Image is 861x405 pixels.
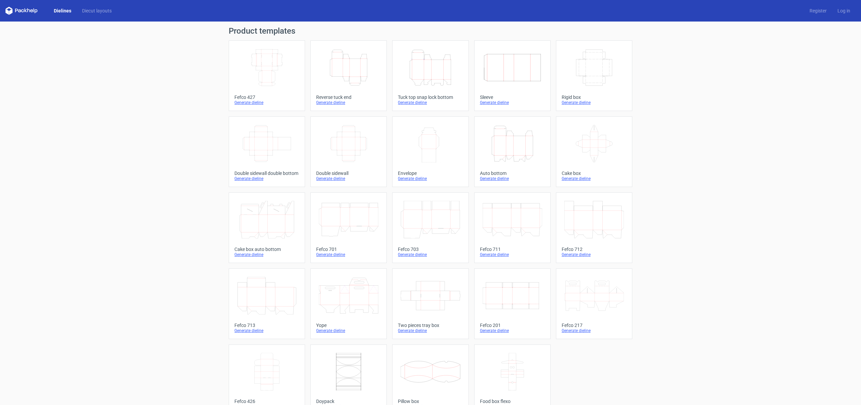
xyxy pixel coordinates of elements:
div: Generate dieline [480,176,545,181]
div: Reverse tuck end [316,95,381,100]
div: Tuck top snap lock bottom [398,95,463,100]
a: Fefco 201Generate dieline [474,268,551,339]
div: Fefco 711 [480,247,545,252]
div: Fefco 703 [398,247,463,252]
div: Generate dieline [234,100,299,105]
div: Generate dieline [398,100,463,105]
div: Generate dieline [316,252,381,257]
div: Doypack [316,399,381,404]
div: Cake box auto bottom [234,247,299,252]
a: Rigid boxGenerate dieline [556,40,632,111]
div: Two pieces tray box [398,323,463,328]
div: Rigid box [562,95,627,100]
a: Fefco 713Generate dieline [229,268,305,339]
div: Generate dieline [398,176,463,181]
div: Fefco 217 [562,323,627,328]
div: Generate dieline [234,252,299,257]
a: Cake boxGenerate dieline [556,116,632,187]
div: Cake box [562,171,627,176]
a: Fefco 703Generate dieline [392,192,469,263]
div: Generate dieline [316,100,381,105]
a: Diecut layouts [77,7,117,14]
a: YopeGenerate dieline [310,268,387,339]
div: Envelope [398,171,463,176]
div: Double sidewall [316,171,381,176]
a: Double sidewallGenerate dieline [310,116,387,187]
div: Food box flexo [480,399,545,404]
div: Fefco 426 [234,399,299,404]
h1: Product templates [229,27,632,35]
div: Generate dieline [316,176,381,181]
a: Fefco 427Generate dieline [229,40,305,111]
a: Fefco 712Generate dieline [556,192,632,263]
div: Generate dieline [480,252,545,257]
div: Generate dieline [398,252,463,257]
div: Pillow box [398,399,463,404]
div: Sleeve [480,95,545,100]
a: Register [804,7,832,14]
div: Fefco 712 [562,247,627,252]
div: Fefco 701 [316,247,381,252]
div: Yope [316,323,381,328]
a: Log in [832,7,856,14]
a: Cake box auto bottomGenerate dieline [229,192,305,263]
a: Reverse tuck endGenerate dieline [310,40,387,111]
a: SleeveGenerate dieline [474,40,551,111]
div: Generate dieline [480,100,545,105]
div: Generate dieline [398,328,463,333]
div: Generate dieline [562,252,627,257]
a: EnvelopeGenerate dieline [392,116,469,187]
div: Generate dieline [562,176,627,181]
a: Fefco 701Generate dieline [310,192,387,263]
div: Generate dieline [480,328,545,333]
a: Fefco 711Generate dieline [474,192,551,263]
a: Dielines [48,7,77,14]
div: Auto bottom [480,171,545,176]
a: Fefco 217Generate dieline [556,268,632,339]
a: Tuck top snap lock bottomGenerate dieline [392,40,469,111]
a: Auto bottomGenerate dieline [474,116,551,187]
a: Two pieces tray boxGenerate dieline [392,268,469,339]
div: Fefco 427 [234,95,299,100]
div: Generate dieline [316,328,381,333]
div: Generate dieline [234,176,299,181]
div: Double sidewall double bottom [234,171,299,176]
div: Generate dieline [562,100,627,105]
div: Generate dieline [562,328,627,333]
div: Fefco 713 [234,323,299,328]
div: Fefco 201 [480,323,545,328]
div: Generate dieline [234,328,299,333]
a: Double sidewall double bottomGenerate dieline [229,116,305,187]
